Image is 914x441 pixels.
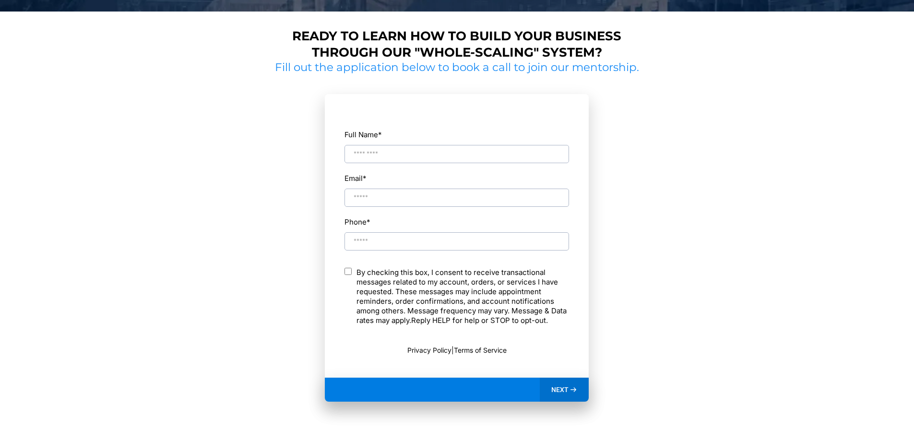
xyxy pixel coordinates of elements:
[344,128,569,141] label: Full Name
[272,60,643,75] h2: Fill out the application below to book a call to join our mentorship.
[344,215,569,228] label: Phone
[454,346,507,354] a: Terms of Service
[344,172,367,185] label: Email
[292,28,621,60] strong: Ready to learn how to build your business through our "whole-scaling" system?
[551,385,569,394] span: NEXT
[344,345,569,355] p: |
[407,346,451,354] a: Privacy Policy
[356,268,569,325] p: By checking this box, I consent to receive transactional messages related to my account, orders, ...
